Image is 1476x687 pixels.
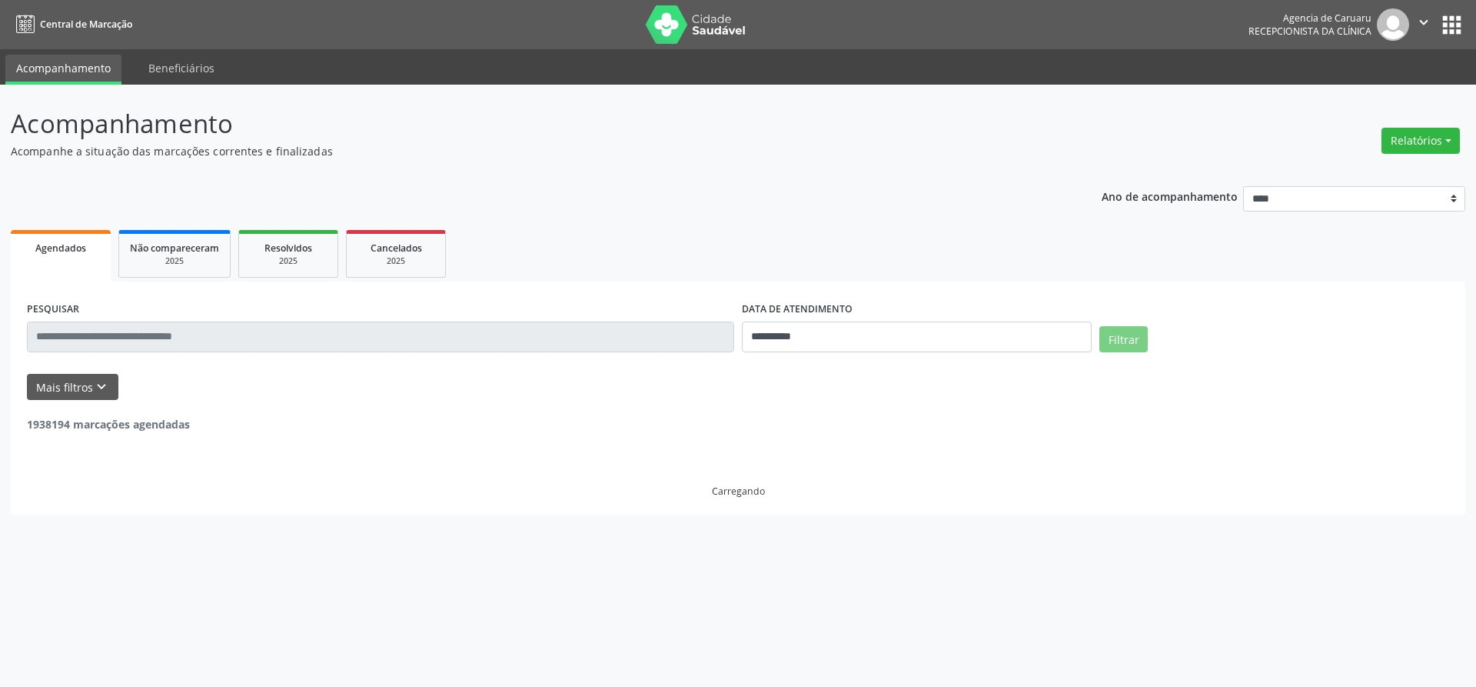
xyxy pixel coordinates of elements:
[357,255,434,267] div: 2025
[1248,25,1371,38] span: Recepcionista da clínica
[371,242,422,255] span: Cancelados
[712,485,765,498] div: Carregando
[1099,326,1148,352] button: Filtrar
[40,18,132,31] span: Central de Marcação
[11,143,1029,159] p: Acompanhe a situação das marcações correntes e finalizadas
[264,242,312,255] span: Resolvidos
[1381,128,1460,154] button: Relatórios
[27,298,79,322] label: PESQUISAR
[250,255,327,267] div: 2025
[1377,8,1409,41] img: img
[5,55,121,85] a: Acompanhamento
[1248,12,1371,25] div: Agencia de Caruaru
[130,255,219,267] div: 2025
[11,105,1029,143] p: Acompanhamento
[1409,8,1438,41] button: 
[11,12,132,37] a: Central de Marcação
[138,55,225,82] a: Beneficiários
[1415,14,1432,31] i: 
[27,374,118,401] button: Mais filtroskeyboard_arrow_down
[1438,12,1465,38] button: apps
[130,242,219,255] span: Não compareceram
[35,242,86,255] span: Agendados
[1102,186,1238,205] p: Ano de acompanhamento
[27,417,190,432] strong: 1938194 marcações agendadas
[93,379,110,395] i: keyboard_arrow_down
[742,298,853,322] label: DATA DE ATENDIMENTO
